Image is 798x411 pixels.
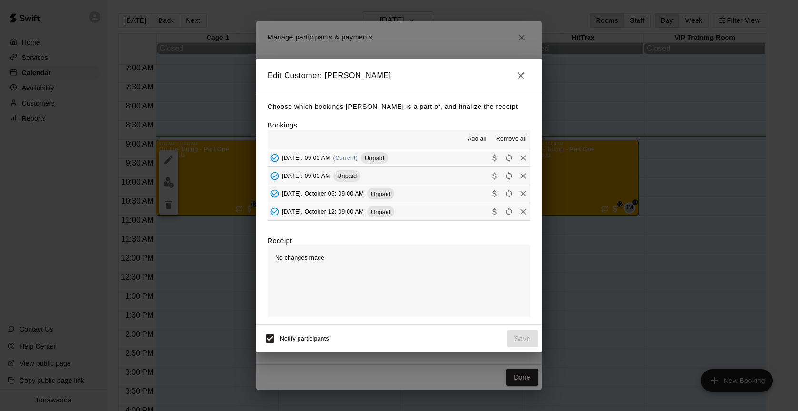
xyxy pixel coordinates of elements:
span: Unpaid [367,190,394,197]
span: Remove [516,172,530,179]
span: [DATE], October 05: 09:00 AM [282,190,364,197]
button: Added - Collect Payment[DATE]: 09:00 AMUnpaidCollect paymentRescheduleRemove [268,167,530,185]
button: Added - Collect Payment [268,151,282,165]
span: Notify participants [280,335,329,342]
span: (Current) [333,155,358,161]
span: Add all [468,135,487,144]
span: Collect payment [488,190,502,197]
button: Added - Collect Payment[DATE], October 05: 09:00 AMUnpaidCollect paymentRescheduleRemove [268,185,530,203]
span: Reschedule [502,172,516,179]
span: No changes made [275,254,324,261]
span: Reschedule [502,190,516,197]
h2: Edit Customer: [PERSON_NAME] [256,59,542,93]
button: Added - Collect Payment[DATE]: 09:00 AM(Current)UnpaidCollect paymentRescheduleRemove [268,149,530,167]
span: Remove [516,190,530,197]
button: Added - Collect Payment [268,169,282,183]
button: Added - Collect Payment [268,186,282,201]
p: Choose which bookings [PERSON_NAME] is a part of, and finalize the receipt [268,101,530,113]
button: Added - Collect Payment[DATE], October 12: 09:00 AMUnpaidCollect paymentRescheduleRemove [268,203,530,221]
button: Remove all [492,132,530,147]
span: [DATE]: 09:00 AM [282,155,330,161]
span: Remove [516,154,530,161]
button: Added - Collect Payment [268,205,282,219]
label: Bookings [268,121,297,129]
span: Reschedule [502,154,516,161]
span: Unpaid [361,155,388,162]
span: Collect payment [488,154,502,161]
label: Receipt [268,236,292,245]
span: Unpaid [333,172,360,179]
button: Add all [462,132,492,147]
span: Remove all [496,135,527,144]
span: [DATE]: 09:00 AM [282,172,330,179]
span: Unpaid [367,208,394,215]
span: [DATE], October 12: 09:00 AM [282,208,364,215]
span: Collect payment [488,172,502,179]
span: Collect payment [488,208,502,215]
span: Remove [516,208,530,215]
span: Reschedule [502,208,516,215]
